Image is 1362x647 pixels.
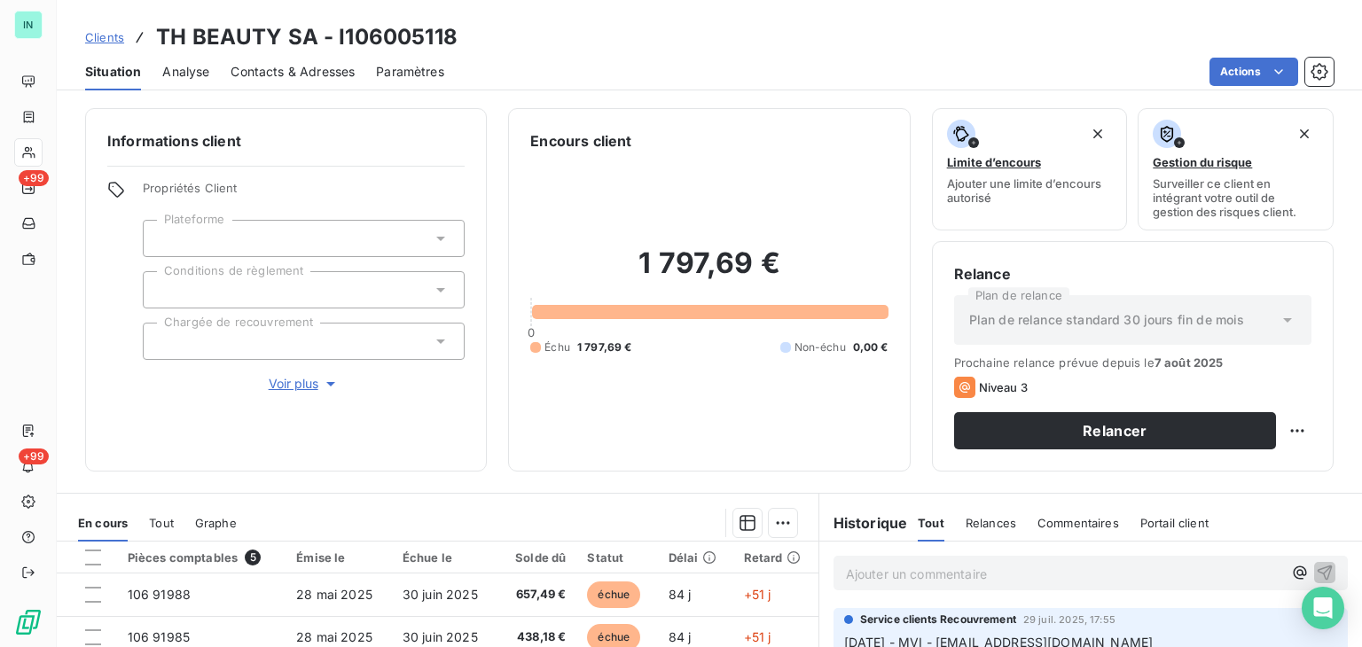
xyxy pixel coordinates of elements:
span: Surveiller ce client en intégrant votre outil de gestion des risques client. [1153,176,1319,219]
span: 30 juin 2025 [403,629,478,644]
button: Relancer [954,412,1276,449]
input: Ajouter une valeur [158,230,172,246]
span: 0 [528,325,535,339]
span: Gestion du risque [1153,155,1252,169]
div: Pièces comptables [128,550,276,565]
span: Portail client [1140,516,1209,530]
span: 106 91985 [128,629,190,644]
span: 29 juil. 2025, 17:55 [1023,614,1115,625]
h3: TH BEAUTY SA - I106005118 [156,21,458,53]
span: Situation [85,63,141,81]
span: 1 797,69 € [577,339,632,355]
button: Voir plus [143,374,465,394]
span: Analyse [162,63,209,81]
h6: Encours client [530,130,631,152]
span: 30 juin 2025 [403,587,478,602]
h6: Informations client [107,130,465,152]
span: 7 août 2025 [1155,355,1224,370]
span: Limite d’encours [947,155,1041,169]
a: Clients [85,28,124,46]
div: Open Intercom Messenger [1302,587,1344,629]
div: Échue le [403,550,487,565]
span: Relances [966,516,1016,530]
span: Contacts & Adresses [231,63,355,81]
button: Actions [1209,58,1298,86]
span: Niveau 3 [979,380,1028,394]
h6: Historique [819,512,908,534]
span: Ajouter une limite d’encours autorisé [947,176,1113,205]
span: Graphe [195,516,237,530]
input: Ajouter une valeur [158,333,172,349]
span: Tout [149,516,174,530]
button: Gestion du risqueSurveiller ce client en intégrant votre outil de gestion des risques client. [1138,108,1334,230]
span: Clients [85,30,124,44]
span: Commentaires [1037,516,1119,530]
span: Voir plus [269,375,340,393]
span: 106 91988 [128,587,191,602]
span: 28 mai 2025 [296,629,372,644]
div: Solde dû [508,550,567,565]
a: +99 [14,174,42,202]
input: Ajouter une valeur [158,282,172,298]
span: 438,18 € [508,628,567,646]
span: 657,49 € [508,586,567,604]
span: Paramètres [376,63,444,81]
div: Délai [669,550,723,565]
span: Prochaine relance prévue depuis le [954,355,1311,370]
span: 84 j [669,629,692,644]
span: échue [587,581,640,608]
span: Service clients Recouvrement [860,612,1016,628]
span: +51 j [744,629,771,644]
span: 0,00 € [853,339,888,355]
span: Plan de relance standard 30 jours fin de mois [969,311,1245,329]
span: Tout [918,516,944,530]
span: +51 j [744,587,771,602]
div: Statut [587,550,646,565]
span: Échu [544,339,570,355]
span: Propriétés Client [143,181,465,206]
button: Limite d’encoursAjouter une limite d’encours autorisé [932,108,1128,230]
h6: Relance [954,263,1311,285]
div: Retard [744,550,808,565]
span: +99 [19,448,49,464]
span: +99 [19,170,49,186]
span: 28 mai 2025 [296,587,372,602]
div: Émise le [296,550,381,565]
span: Non-échu [794,339,846,355]
span: 5 [245,550,261,565]
h2: 1 797,69 € [530,246,888,299]
span: 84 j [669,587,692,602]
div: IN [14,11,43,39]
img: Logo LeanPay [14,608,43,636]
span: En cours [78,516,128,530]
